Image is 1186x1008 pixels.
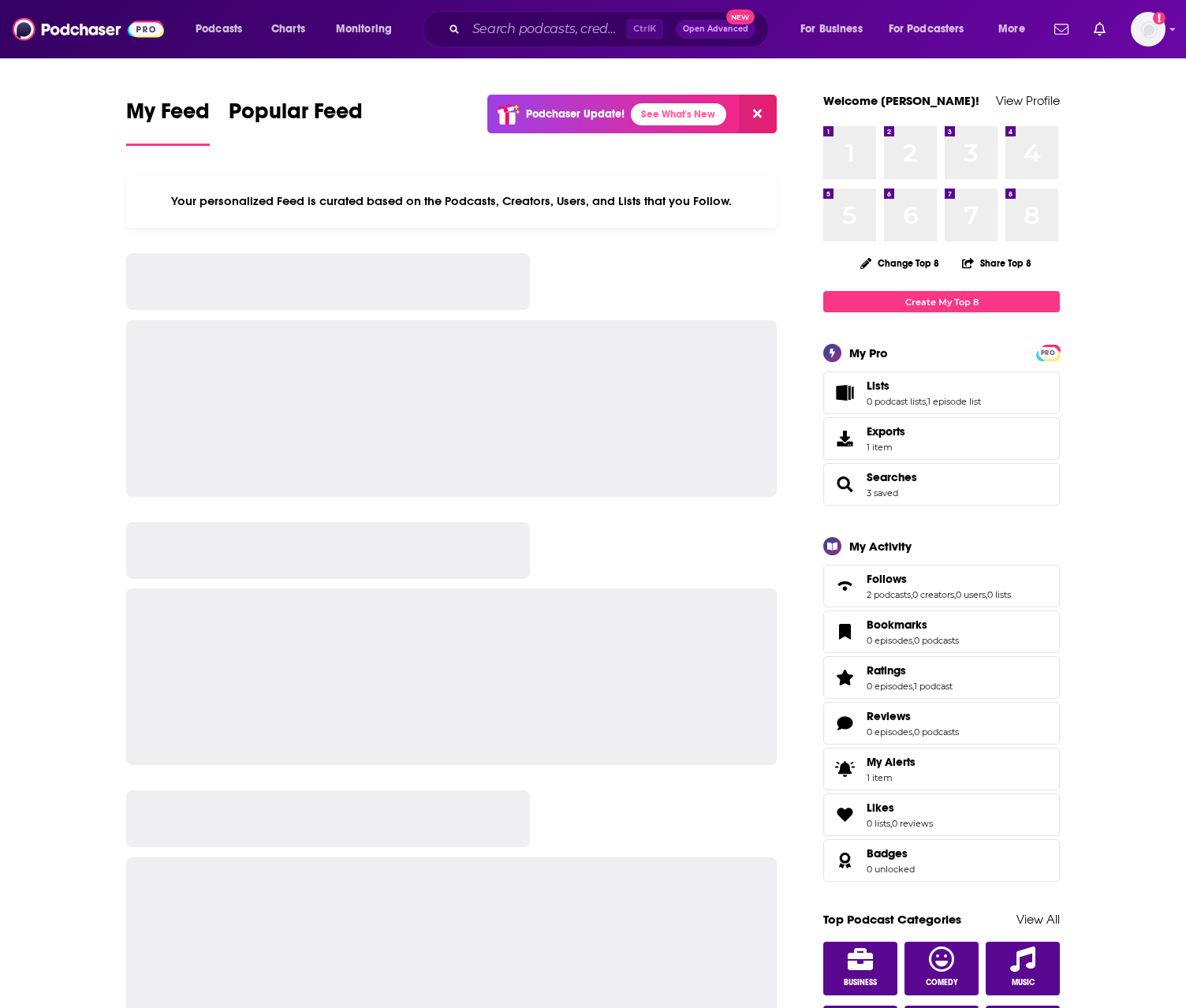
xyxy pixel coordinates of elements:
[878,17,987,42] button: open menu
[229,98,363,134] span: Popular Feed
[912,681,914,692] span: ,
[823,702,1060,745] span: Reviews
[13,14,164,44] img: Podchaser - Follow, Share and Rate Podcasts
[867,379,981,393] a: Lists
[914,726,959,737] a: 0 podcasts
[126,174,777,228] div: Your personalized Feed is curated based on the Podcasts, Creators, Users, and Lists that you Follow.
[926,396,927,407] span: ,
[867,709,911,723] span: Reviews
[726,9,755,24] span: New
[1012,978,1035,987] span: Music
[823,417,1060,460] a: Exports
[954,589,956,600] span: ,
[867,424,905,439] span: Exports
[829,849,860,872] a: Badges
[926,978,958,987] span: Comedy
[986,942,1060,995] a: Music
[1016,912,1060,927] a: View All
[196,18,242,40] span: Podcasts
[867,618,959,632] a: Bookmarks
[185,17,263,42] button: open menu
[823,463,1060,506] span: Searches
[867,589,911,600] a: 2 podcasts
[229,98,363,146] a: Popular Feed
[1039,347,1057,359] span: PRO
[867,442,905,453] span: 1 item
[867,663,953,678] a: Ratings
[867,726,912,737] a: 0 episodes
[867,572,907,586] span: Follows
[890,818,892,829] span: ,
[867,635,912,646] a: 0 episodes
[823,371,1060,414] span: Lists
[867,864,915,875] a: 0 unlocked
[626,19,663,39] span: Ctrl K
[829,712,860,734] a: Reviews
[683,25,748,33] span: Open Advanced
[998,18,1025,40] span: More
[829,382,860,404] a: Lists
[867,572,1011,586] a: Follows
[867,396,926,407] a: 0 podcast lists
[800,18,863,40] span: For Business
[912,589,954,600] a: 0 creators
[325,17,412,42] button: open menu
[867,379,889,393] span: Lists
[961,248,1032,278] button: Share Top 8
[912,726,914,737] span: ,
[823,565,1060,607] span: Follows
[829,427,860,450] span: Exports
[867,801,933,815] a: Likes
[1131,12,1165,47] button: Show profile menu
[823,912,961,927] a: Top Podcast Categories
[1087,16,1112,43] a: Show notifications dropdown
[996,93,1060,108] a: View Profile
[867,663,906,678] span: Ratings
[904,942,979,995] a: Comedy
[789,17,882,42] button: open menu
[1153,12,1165,24] svg: Add a profile image
[1131,12,1165,47] span: Logged in as Ashley_Beenen
[829,666,860,689] a: Ratings
[823,793,1060,836] span: Likes
[631,103,726,125] a: See What's New
[829,575,860,597] a: Follows
[889,18,964,40] span: For Podcasters
[829,473,860,495] a: Searches
[892,818,933,829] a: 0 reviews
[823,942,897,995] a: Business
[823,656,1060,699] span: Ratings
[261,17,315,42] a: Charts
[867,818,890,829] a: 0 lists
[867,470,917,484] a: Searches
[867,846,915,861] a: Badges
[126,98,210,134] span: My Feed
[867,846,908,861] span: Badges
[912,635,914,646] span: ,
[849,345,888,360] div: My Pro
[823,93,979,108] a: Welcome [PERSON_NAME]!
[823,610,1060,653] span: Bookmarks
[829,804,860,826] a: Likes
[911,589,912,600] span: ,
[336,18,392,40] span: Monitoring
[867,709,959,723] a: Reviews
[126,98,210,146] a: My Feed
[867,618,927,632] span: Bookmarks
[676,20,755,39] button: Open AdvancedNew
[986,589,987,600] span: ,
[526,107,625,121] p: Podchaser Update!
[829,621,860,643] a: Bookmarks
[914,681,953,692] a: 1 podcast
[1048,16,1075,43] a: Show notifications dropdown
[867,801,894,815] span: Likes
[927,396,981,407] a: 1 episode list
[914,635,959,646] a: 0 podcasts
[987,589,1011,600] a: 0 lists
[271,18,305,40] span: Charts
[867,755,916,769] span: My Alerts
[867,772,916,783] span: 1 item
[844,978,877,987] span: Business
